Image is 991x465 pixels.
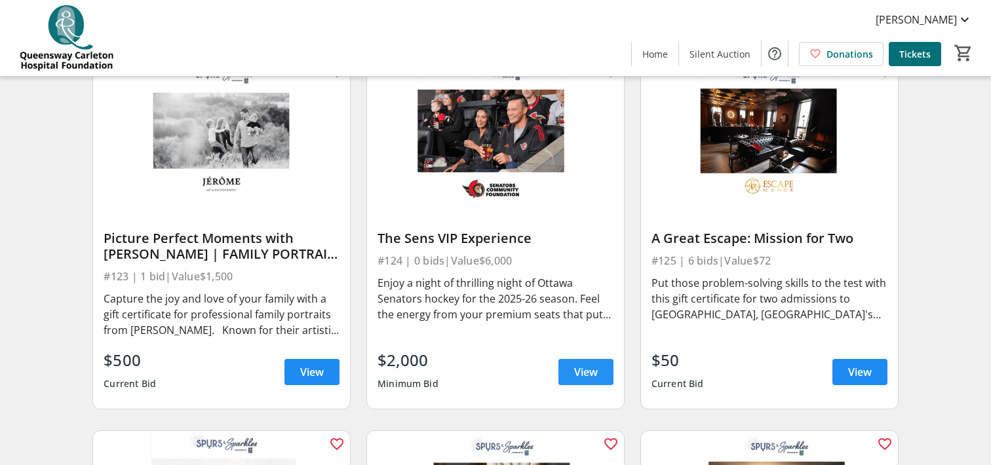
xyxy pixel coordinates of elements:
a: View [832,359,887,385]
div: Picture Perfect Moments with [PERSON_NAME] | FAMILY PORTRAIT SESSION [104,231,340,262]
a: Tickets [889,42,941,66]
mat-icon: favorite_outline [877,436,893,452]
div: The Sens VIP Experience [378,231,613,246]
span: Silent Auction [690,47,750,61]
div: $2,000 [378,348,438,372]
div: Minimum Bid [378,372,438,396]
button: Help [762,41,788,67]
a: Donations [799,42,884,66]
div: $50 [651,348,704,372]
div: #123 | 1 bid | Value $1,500 [104,267,340,286]
button: [PERSON_NAME] [865,9,983,30]
span: [PERSON_NAME] [876,12,957,28]
div: Current Bid [651,372,704,396]
a: View [558,359,613,385]
div: Capture the joy and love of your family with a gift certificate for professional family portraits... [104,291,340,338]
div: #124 | 0 bids | Value $6,000 [378,251,613,270]
div: #125 | 6 bids | Value $72 [651,251,887,270]
img: The Sens VIP Experience [367,58,624,202]
mat-icon: favorite_outline [329,436,345,452]
a: Silent Auction [679,42,761,66]
div: $500 [104,348,156,372]
a: View [284,359,340,385]
span: Donations [826,47,873,61]
mat-icon: favorite_outline [603,436,619,452]
span: Tickets [899,47,931,61]
img: Picture Perfect Moments with Jerome Art | FAMILY PORTRAIT SESSION [93,58,350,202]
div: Enjoy a night of thrilling night of Ottawa Senators hockey for the 2025-26 season. Feel the energ... [378,275,613,322]
a: Home [632,42,678,66]
button: Cart [952,41,975,65]
img: A Great Escape: Mission for Two [641,58,898,202]
img: QCH Foundation's Logo [8,5,125,71]
span: View [574,364,598,380]
span: View [848,364,872,380]
div: Put those problem-solving skills to the test with this gift certificate for two admissions to [GE... [651,275,887,322]
span: View [300,364,324,380]
div: Current Bid [104,372,156,396]
span: Home [642,47,668,61]
div: A Great Escape: Mission for Two [651,231,887,246]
